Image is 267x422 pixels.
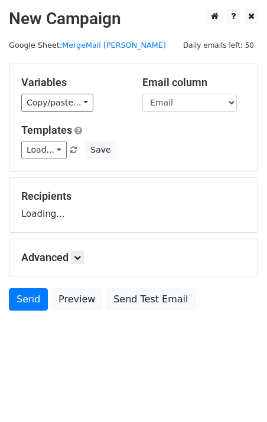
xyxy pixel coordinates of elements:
[21,141,67,159] a: Load...
[9,288,48,311] a: Send
[51,288,103,311] a: Preview
[21,251,246,264] h5: Advanced
[21,76,125,89] h5: Variables
[85,141,116,159] button: Save
[106,288,196,311] a: Send Test Email
[179,41,258,50] a: Daily emails left: 50
[21,190,246,203] h5: Recipients
[62,41,166,50] a: MergeMail [PERSON_NAME]
[9,41,166,50] small: Google Sheet:
[179,39,258,52] span: Daily emails left: 50
[21,94,93,112] a: Copy/paste...
[9,9,258,29] h2: New Campaign
[21,190,246,220] div: Loading...
[142,76,246,89] h5: Email column
[21,124,72,136] a: Templates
